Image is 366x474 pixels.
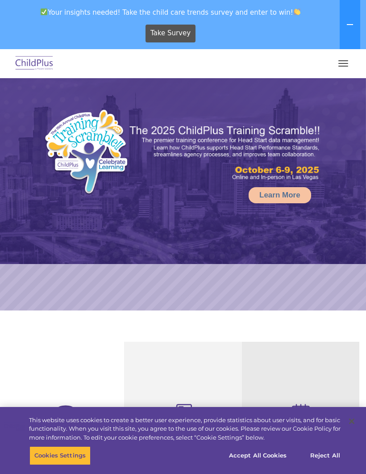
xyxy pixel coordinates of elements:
button: Cookies Settings [29,446,91,465]
span: Take Survey [150,25,191,41]
button: Accept All Cookies [224,446,291,465]
button: Reject All [297,446,353,465]
a: Take Survey [146,25,196,42]
img: ChildPlus by Procare Solutions [13,53,55,74]
img: ✅ [41,8,47,15]
img: 👏 [294,8,300,15]
span: Your insights needed! Take the child care trends survey and enter to win! [4,4,338,21]
a: Learn More [249,187,311,203]
button: Close [342,411,362,431]
div: This website uses cookies to create a better user experience, provide statistics about user visit... [29,416,341,442]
